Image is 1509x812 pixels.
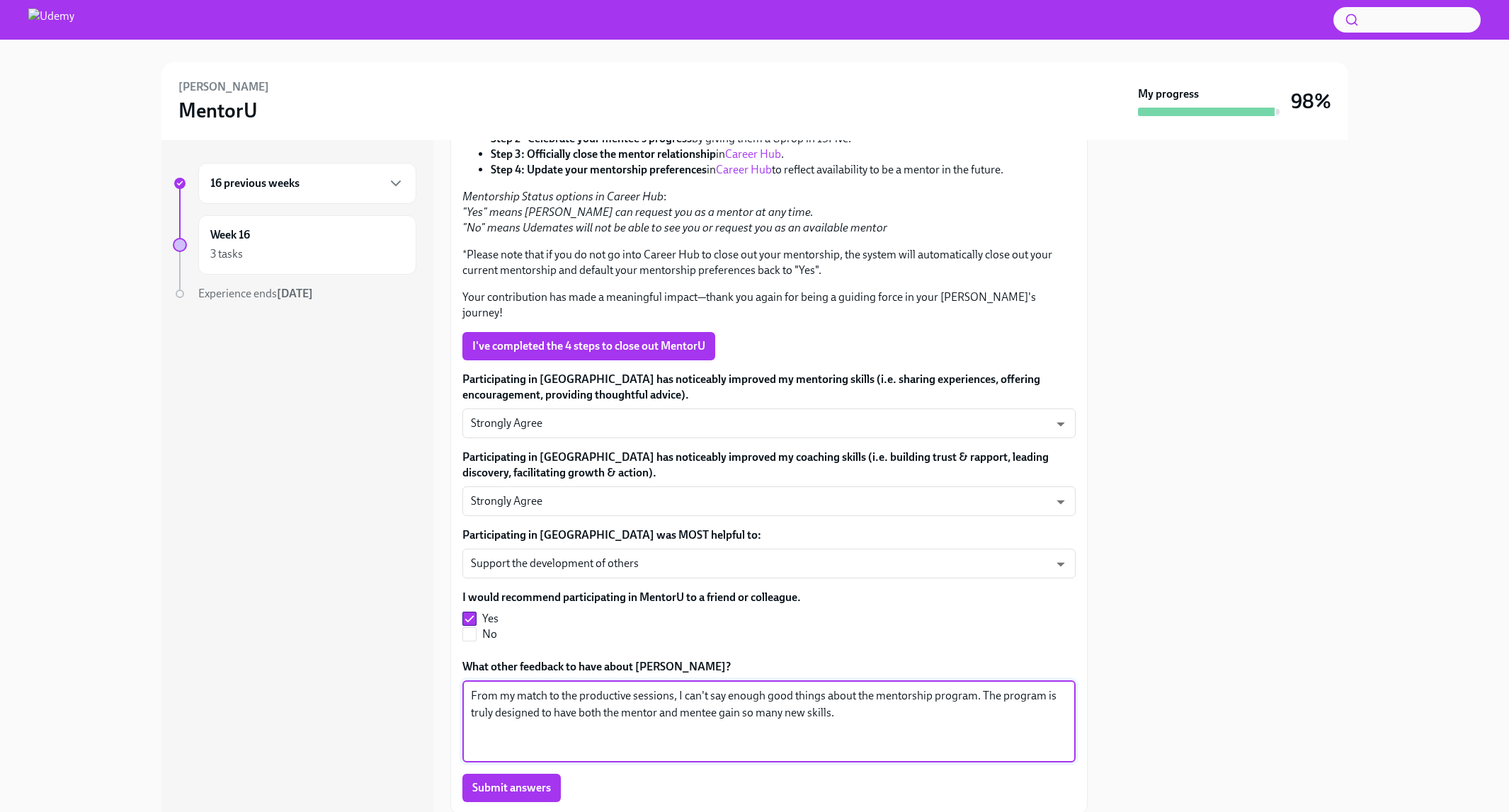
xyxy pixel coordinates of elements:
[471,687,1067,755] textarea: From my match to the productive sessions, I can't say enough good things about the mentorship pro...
[462,774,561,802] button: Submit answers
[462,247,1076,278] p: *Please note that if you do not go into Career Hub to close out your mentorship, the system will ...
[28,8,74,31] img: Udemy
[462,450,1076,481] label: Participating in [GEOGRAPHIC_DATA] has noticeably improved my coaching skills (i.e. building trus...
[462,189,1076,236] p: :
[462,205,887,234] em: "Yes" means [PERSON_NAME] can request you as a mentor at any time. "No" means Udemates will not b...
[462,590,801,605] label: I would recommend participating in MentorU to a friend or colleague.
[210,176,300,191] h6: 16 previous weeks
[1138,86,1199,102] strong: My progress
[491,162,1076,178] li: in to reflect availability to be a mentor in the future.
[725,147,781,161] a: Career Hub
[472,781,551,795] span: Submit answers
[178,79,269,95] h6: [PERSON_NAME]
[482,627,497,642] span: No
[178,98,258,123] h3: MentorU
[462,486,1076,516] div: Strongly Agree
[491,147,716,161] strong: Step 3: Officially close the mentor relationship
[210,227,250,243] h6: Week 16
[198,287,313,300] span: Experience ends
[277,287,313,300] strong: [DATE]
[462,408,1076,438] div: Strongly Agree
[462,527,1076,543] label: Participating in [GEOGRAPHIC_DATA] was MOST helpful to:
[198,163,416,204] div: 16 previous weeks
[462,190,664,203] em: Mentorship Status options in Career Hub
[1291,88,1331,114] h3: 98%
[210,246,243,262] div: 3 tasks
[716,163,772,176] a: Career Hub
[462,659,1076,675] label: What other feedback to have about [PERSON_NAME]?
[462,290,1076,321] p: Your contribution has made a meaningful impact—thank you again for being a guiding force in your ...
[462,549,1076,578] div: Support the development of others
[491,147,1076,162] li: in .
[482,611,499,627] span: Yes
[173,215,416,275] a: Week 163 tasks
[491,163,707,176] strong: Step 4: Update your mentorship preferences
[472,339,705,353] span: I've completed the 4 steps to close out MentorU
[462,372,1076,403] label: Participating in [GEOGRAPHIC_DATA] has noticeably improved my mentoring skills (i.e. sharing expe...
[462,332,715,360] button: I've completed the 4 steps to close out MentorU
